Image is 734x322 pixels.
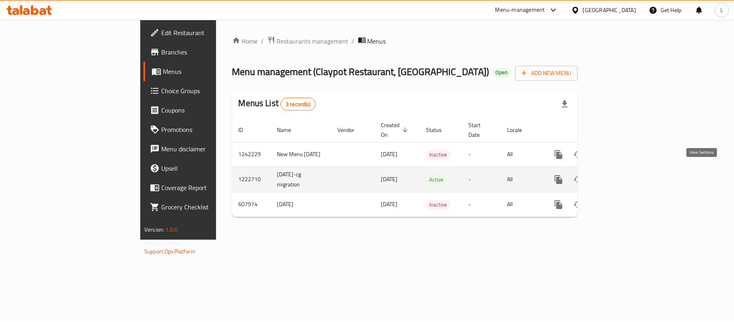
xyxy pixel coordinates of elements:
td: - [462,192,501,217]
a: Upsell [143,159,263,178]
button: Change Status [568,195,588,214]
button: more [549,170,568,189]
a: Coupons [143,100,263,120]
li: / [352,36,355,46]
span: Locale [507,125,533,135]
td: New Menu [DATE] [271,142,331,167]
span: Start Date [469,120,491,140]
span: Upsell [161,163,256,173]
td: All [501,167,543,192]
span: Grocery Checklist [161,202,256,212]
span: Edit Restaurant [161,28,256,38]
button: Change Status [568,145,588,164]
a: Menu disclaimer [143,139,263,159]
span: Status [426,125,453,135]
span: Promotions [161,125,256,134]
div: Open [493,68,511,77]
span: Inactive [426,150,451,159]
td: [DATE] [271,192,331,217]
td: - [462,142,501,167]
span: Menus [368,36,386,46]
td: All [501,142,543,167]
a: Coverage Report [143,178,263,197]
span: Created On [381,120,410,140]
button: Add New Menu [515,66,578,81]
nav: breadcrumb [232,36,578,46]
th: Actions [543,118,633,142]
span: Restaurants management [277,36,349,46]
span: Vendor [338,125,365,135]
button: Change Status [568,170,588,189]
a: Choice Groups [143,81,263,100]
span: Inactive [426,200,451,209]
div: Menu-management [495,5,545,15]
h2: Menus List [239,97,316,111]
span: Name [277,125,302,135]
span: Coupons [161,105,256,115]
span: Menu disclaimer [161,144,256,154]
span: [DATE] [381,199,398,209]
td: - [462,167,501,192]
span: [DATE] [381,174,398,184]
span: Choice Groups [161,86,256,96]
span: Branches [161,47,256,57]
a: Edit Restaurant [143,23,263,42]
button: more [549,145,568,164]
span: 1.0.0 [165,224,178,235]
a: Promotions [143,120,263,139]
span: Version: [144,224,164,235]
a: Grocery Checklist [143,197,263,217]
span: ID [239,125,254,135]
div: [GEOGRAPHIC_DATA] [583,6,636,15]
span: Active [426,175,447,184]
a: Restaurants management [267,36,349,46]
span: 3 record(s) [281,100,315,108]
div: Total records count [281,98,316,111]
table: enhanced table [232,118,633,217]
span: [DATE] [381,149,398,159]
span: Open [493,69,511,76]
button: more [549,195,568,214]
td: All [501,192,543,217]
span: L [720,6,723,15]
div: Export file [555,94,574,114]
span: Coverage Report [161,183,256,192]
a: Branches [143,42,263,62]
span: Menu management ( Claypot Restaurant, [GEOGRAPHIC_DATA] ) [232,63,489,81]
span: Get support on: [144,238,181,249]
a: Menus [143,62,263,81]
a: Support.OpsPlatform [144,246,195,257]
span: Add New Menu [522,68,571,78]
td: [DATE]-cg migration [271,167,331,192]
span: Menus [163,67,256,76]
